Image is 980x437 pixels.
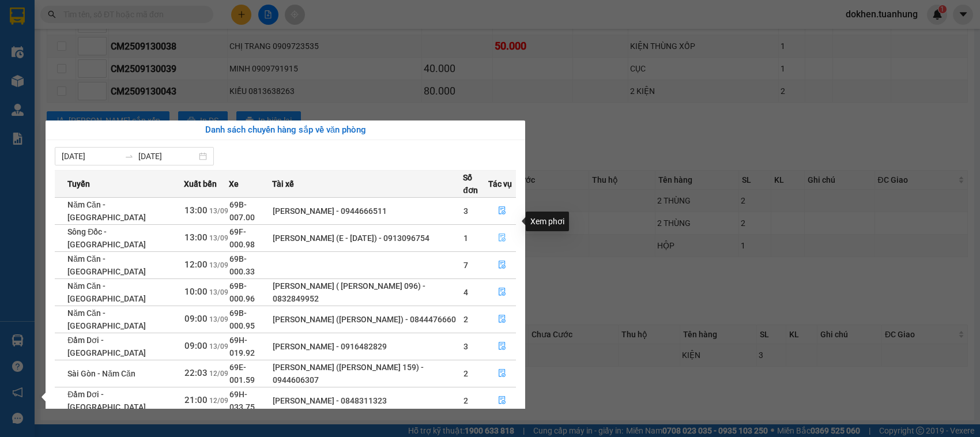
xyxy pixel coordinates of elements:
[209,288,228,296] span: 13/09
[184,314,208,324] span: 09:00
[498,369,506,378] span: file-done
[463,206,468,216] span: 3
[498,206,506,216] span: file-done
[67,200,146,222] span: Năm Căn - [GEOGRAPHIC_DATA]
[273,394,463,407] div: [PERSON_NAME] - 0848311323
[463,288,468,297] span: 4
[229,178,239,190] span: Xe
[489,229,515,247] button: file-done
[489,256,515,274] button: file-done
[209,315,228,323] span: 13/09
[229,227,255,249] span: 69F-000.98
[67,369,135,378] span: Sài Gòn - Năm Căn
[229,254,255,276] span: 69B-000.33
[273,280,463,305] div: [PERSON_NAME] ( [PERSON_NAME] 096) - 0832849952
[463,396,468,405] span: 2
[209,370,228,378] span: 12/09
[488,178,512,190] span: Tác vụ
[67,281,146,303] span: Năm Căn - [GEOGRAPHIC_DATA]
[463,233,468,243] span: 1
[209,207,228,215] span: 13/09
[498,396,506,405] span: file-done
[62,150,120,163] input: Từ ngày
[184,287,208,297] span: 10:00
[184,395,208,405] span: 21:00
[229,308,255,330] span: 69B-000.95
[184,259,208,270] span: 12:00
[489,202,515,220] button: file-done
[463,171,488,197] span: Số đơn
[184,232,208,243] span: 13:00
[209,234,228,242] span: 13/09
[209,342,228,351] span: 13/09
[229,200,255,222] span: 69B-007.00
[273,232,463,244] div: [PERSON_NAME] (E - [DATE]) - 0913096754
[229,390,255,412] span: 69H-033.75
[498,261,506,270] span: file-done
[67,227,146,249] span: Sông Đốc - [GEOGRAPHIC_DATA]
[67,178,90,190] span: Tuyến
[498,288,506,297] span: file-done
[463,369,468,378] span: 2
[138,150,197,163] input: Đến ngày
[209,261,228,269] span: 13/09
[55,123,516,137] div: Danh sách chuyến hàng sắp về văn phòng
[184,368,208,378] span: 22:03
[125,152,134,161] span: swap-right
[489,391,515,410] button: file-done
[489,283,515,302] button: file-done
[498,315,506,324] span: file-done
[184,205,208,216] span: 13:00
[463,261,468,270] span: 7
[229,363,255,385] span: 69E-001.59
[273,205,463,217] div: [PERSON_NAME] - 0944666511
[209,397,228,405] span: 12/09
[498,342,506,351] span: file-done
[229,336,255,357] span: 69H-019.92
[184,178,217,190] span: Xuất bến
[272,178,294,190] span: Tài xế
[273,313,463,326] div: [PERSON_NAME] ([PERSON_NAME]) - 0844476660
[498,233,506,243] span: file-done
[184,341,208,351] span: 09:00
[229,281,255,303] span: 69B-000.96
[67,336,146,357] span: Đầm Dơi - [GEOGRAPHIC_DATA]
[489,310,515,329] button: file-done
[489,364,515,383] button: file-done
[526,212,569,231] div: Xem phơi
[67,308,146,330] span: Năm Căn - [GEOGRAPHIC_DATA]
[463,315,468,324] span: 2
[67,390,146,412] span: Đầm Dơi - [GEOGRAPHIC_DATA]
[273,361,463,386] div: [PERSON_NAME] ([PERSON_NAME] 159) - 0944606307
[463,342,468,351] span: 3
[489,337,515,356] button: file-done
[125,152,134,161] span: to
[67,254,146,276] span: Năm Căn - [GEOGRAPHIC_DATA]
[273,340,463,353] div: [PERSON_NAME] - 0916482829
